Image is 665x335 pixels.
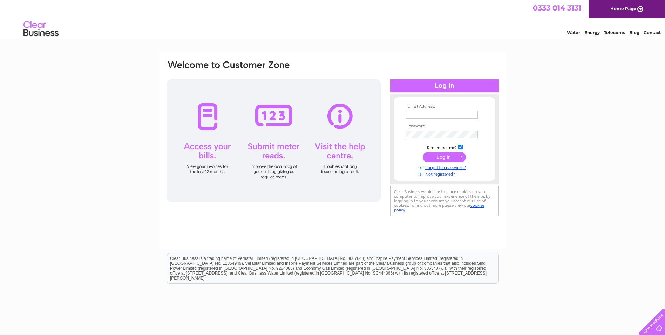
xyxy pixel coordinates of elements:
[404,104,485,109] th: Email Address:
[404,144,485,151] td: Remember me?
[394,203,484,212] a: cookies policy
[584,30,600,35] a: Energy
[533,4,581,12] a: 0333 014 3131
[629,30,639,35] a: Blog
[167,4,498,34] div: Clear Business is a trading name of Verastar Limited (registered in [GEOGRAPHIC_DATA] No. 3667643...
[644,30,661,35] a: Contact
[423,152,466,162] input: Submit
[406,170,485,177] a: Not registered?
[404,124,485,129] th: Password:
[406,164,485,170] a: Forgotten password?
[390,186,499,216] div: Clear Business would like to place cookies on your computer to improve your experience of the sit...
[23,18,59,40] img: logo.png
[567,30,580,35] a: Water
[604,30,625,35] a: Telecoms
